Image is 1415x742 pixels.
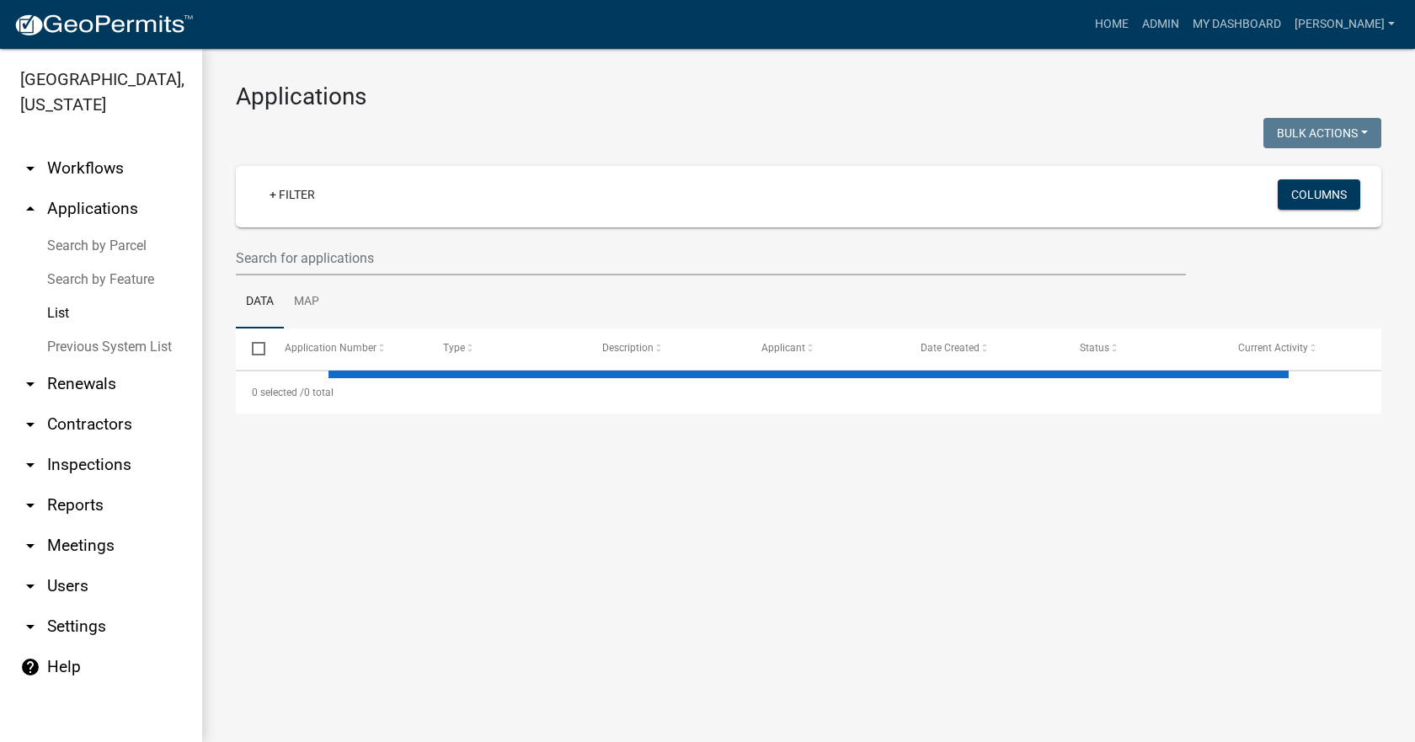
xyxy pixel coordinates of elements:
[20,657,40,677] i: help
[20,576,40,596] i: arrow_drop_down
[1278,179,1360,210] button: Columns
[236,328,268,369] datatable-header-cell: Select
[586,328,745,369] datatable-header-cell: Description
[252,387,304,398] span: 0 selected /
[284,275,329,329] a: Map
[285,342,376,354] span: Application Number
[20,455,40,475] i: arrow_drop_down
[268,328,427,369] datatable-header-cell: Application Number
[20,495,40,515] i: arrow_drop_down
[745,328,905,369] datatable-header-cell: Applicant
[20,414,40,435] i: arrow_drop_down
[20,374,40,394] i: arrow_drop_down
[236,241,1186,275] input: Search for applications
[1063,328,1222,369] datatable-header-cell: Status
[1238,342,1308,354] span: Current Activity
[236,371,1381,414] div: 0 total
[905,328,1064,369] datatable-header-cell: Date Created
[1222,328,1381,369] datatable-header-cell: Current Activity
[1135,8,1186,40] a: Admin
[1263,118,1381,148] button: Bulk Actions
[443,342,465,354] span: Type
[236,275,284,329] a: Data
[256,179,328,210] a: + Filter
[20,158,40,179] i: arrow_drop_down
[236,83,1381,111] h3: Applications
[1186,8,1288,40] a: My Dashboard
[602,342,654,354] span: Description
[427,328,586,369] datatable-header-cell: Type
[761,342,805,354] span: Applicant
[921,342,980,354] span: Date Created
[20,536,40,556] i: arrow_drop_down
[1288,8,1402,40] a: [PERSON_NAME]
[20,617,40,637] i: arrow_drop_down
[1080,342,1109,354] span: Status
[20,199,40,219] i: arrow_drop_up
[1088,8,1135,40] a: Home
